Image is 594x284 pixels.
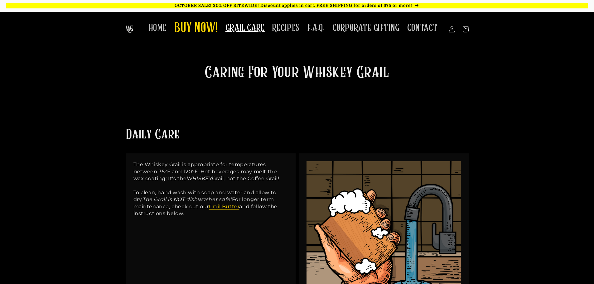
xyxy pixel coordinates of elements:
h2: Caring For Your Whiskey Grail [176,63,419,84]
span: BUY NOW! [174,20,218,37]
span: RECIPES [272,22,300,34]
a: CORPORATE GIFTING [329,18,403,38]
a: GRAIL CARE [222,18,268,38]
img: The Whiskey Grail [126,26,133,33]
h2: Daily Care [126,126,180,144]
em: The Grail is NOT dishwasher safe! [143,196,232,202]
a: HOME [145,18,171,38]
a: RECIPES [268,18,303,38]
span: CONTACT [407,22,438,34]
span: F.A.Q. [307,22,325,34]
span: HOME [149,22,167,34]
a: CONTACT [403,18,442,38]
a: F.A.Q. [303,18,329,38]
em: WHISKEY [187,176,212,181]
a: Grail Butter [209,204,239,209]
a: BUY NOW! [171,16,222,41]
span: CORPORATE GIFTING [332,22,400,34]
span: GRAIL CARE [225,22,265,34]
p: The Whiskey Grail is appropriate for temperatures between 35°F and 120°F. Hot beverages may melt ... [133,161,288,217]
p: OCTOBER SALE! 30% OFF SITEWIDE! Discount applies in cart. FREE SHIPPING for orders of $75 or more! [6,3,588,8]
